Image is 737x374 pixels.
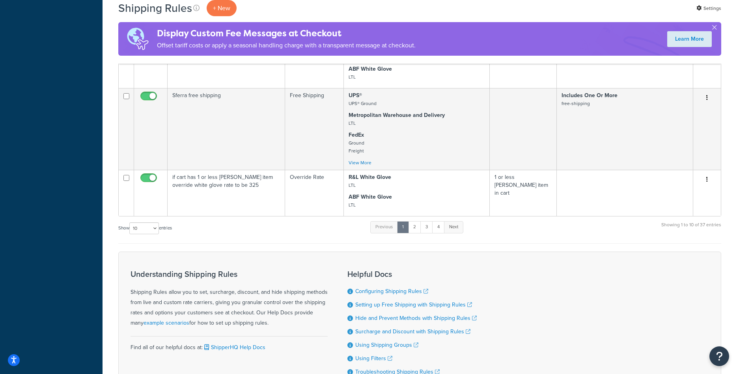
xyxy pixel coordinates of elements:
[118,0,192,16] h1: Shipping Rules
[355,314,477,322] a: Hide and Prevent Methods with Shipping Rules
[349,131,364,139] strong: FedEx
[144,319,189,327] a: example scenarios
[709,346,729,366] button: Open Resource Center
[355,354,392,363] a: Using Filters
[355,301,472,309] a: Setting up Free Shipping with Shipping Rules
[349,65,392,73] strong: ABF White Glove
[562,91,618,100] strong: Includes One Or More
[408,221,421,233] a: 2
[285,170,343,216] td: Override Rate
[349,173,391,181] strong: R&L White Glove
[667,31,712,47] a: Learn More
[349,159,371,166] a: View More
[131,270,328,278] h3: Understanding Shipping Rules
[349,139,364,154] small: Ground Freight
[349,91,362,100] strong: UPS®
[349,182,356,189] small: LTL
[347,270,477,278] h3: Helpful Docs
[490,170,557,216] td: 1 or less [PERSON_NAME] item in cart
[562,100,590,107] small: free-shipping
[131,336,328,353] div: Find all of our helpful docs at:
[349,193,392,201] strong: ABF White Glove
[157,27,416,40] h4: Display Custom Fee Messages at Checkout
[168,88,285,170] td: Sferra free shipping
[131,270,328,328] div: Shipping Rules allow you to set, surcharge, discount, and hide shipping methods from live and cus...
[420,221,433,233] a: 3
[661,220,721,237] div: Showing 1 to 10 of 37 entries
[203,343,265,351] a: ShipperHQ Help Docs
[118,222,172,234] label: Show entries
[349,111,445,119] strong: Metropolitan Warehouse and Delivery
[444,221,463,233] a: Next
[370,221,398,233] a: Previous
[349,100,377,107] small: UPS® Ground
[349,201,356,209] small: LTL
[285,42,343,88] td: Override Rate
[157,40,416,51] p: Offset tariff costs or apply a seasonal handling charge with a transparent message at checkout.
[432,221,445,233] a: 4
[168,170,285,216] td: if cart has 1 or less [PERSON_NAME] item override white glove rate to be 325
[397,221,409,233] a: 1
[168,42,285,88] td: LDN Collections 325 each
[285,88,343,170] td: Free Shipping
[129,222,159,234] select: Showentries
[355,341,418,349] a: Using Shipping Groups
[355,327,470,336] a: Surcharge and Discount with Shipping Rules
[355,287,428,295] a: Configuring Shipping Rules
[696,3,721,14] a: Settings
[349,120,356,127] small: LTL
[118,22,157,56] img: duties-banner-06bc72dcb5fe05cb3f9472aba00be2ae8eb53ab6f0d8bb03d382ba314ac3c341.png
[349,73,356,81] small: LTL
